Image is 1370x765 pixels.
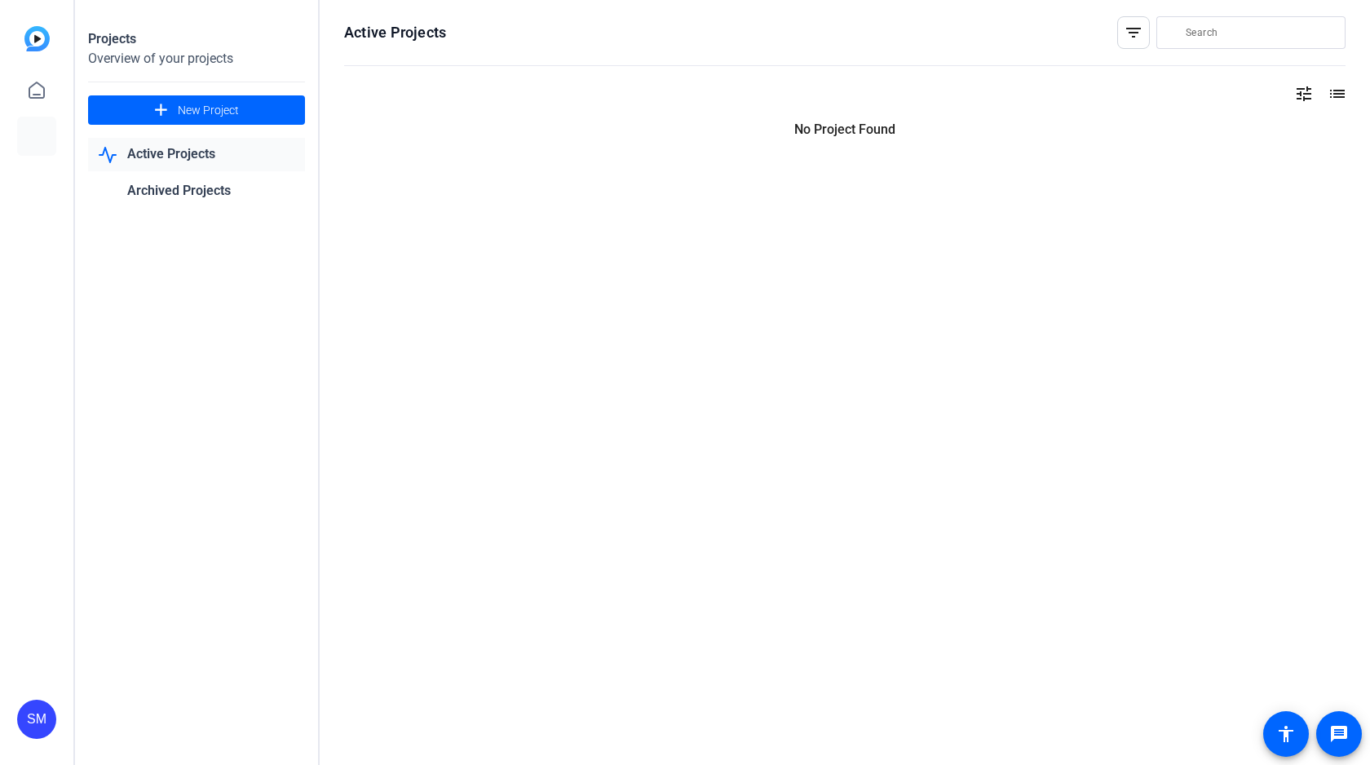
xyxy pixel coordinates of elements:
[1294,84,1314,104] mat-icon: tune
[151,100,171,121] mat-icon: add
[1124,23,1143,42] mat-icon: filter_list
[88,175,305,208] a: Archived Projects
[88,29,305,49] div: Projects
[24,26,50,51] img: blue-gradient.svg
[88,138,305,171] a: Active Projects
[344,120,1346,139] p: No Project Found
[178,102,239,119] span: New Project
[88,49,305,69] div: Overview of your projects
[344,23,446,42] h1: Active Projects
[17,700,56,739] div: SM
[1326,84,1346,104] mat-icon: list
[1186,23,1332,42] input: Search
[88,95,305,125] button: New Project
[1329,724,1349,744] mat-icon: message
[1276,724,1296,744] mat-icon: accessibility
